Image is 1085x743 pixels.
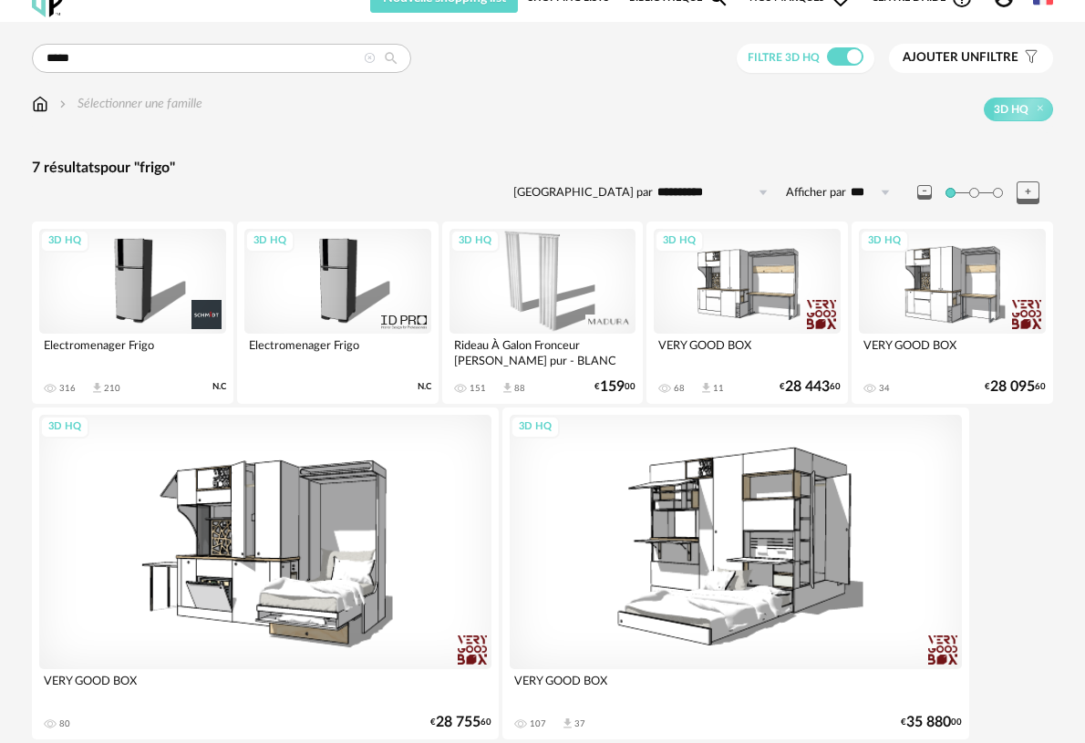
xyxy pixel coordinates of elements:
[713,383,724,394] div: 11
[59,718,70,729] div: 80
[514,383,525,394] div: 88
[450,230,500,253] div: 3D HQ
[32,408,499,739] a: 3D HQ VERY GOOD BOX 80 €28 75560
[212,381,226,393] span: N.C
[646,222,848,404] a: 3D HQ VERY GOOD BOX 68 Download icon 11 €28 44360
[1018,50,1039,66] span: Filter icon
[510,669,962,706] div: VERY GOOD BOX
[600,381,625,393] span: 159
[470,383,486,394] div: 151
[40,230,89,253] div: 3D HQ
[860,230,909,253] div: 3D HQ
[859,334,1046,370] div: VERY GOOD BOX
[511,416,560,439] div: 3D HQ
[530,718,546,729] div: 107
[786,185,846,201] label: Afficher par
[40,416,89,439] div: 3D HQ
[513,185,653,201] label: [GEOGRAPHIC_DATA] par
[56,95,202,113] div: Sélectionner une famille
[994,102,1028,117] span: 3D HQ
[32,95,48,113] img: svg+xml;base64,PHN2ZyB3aWR0aD0iMTYiIGhlaWdodD0iMTciIHZpZXdCb3g9IjAgMCAxNiAxNyIgZmlsbD0ibm9uZSIgeG...
[901,717,962,728] div: € 00
[990,381,1035,393] span: 28 095
[674,383,685,394] div: 68
[574,718,585,729] div: 37
[32,159,1053,178] div: 7 résultats
[442,222,644,404] a: 3D HQ Rideau À Galon Fronceur [PERSON_NAME] pur - BLANC 151 Download icon 88 €15900
[699,381,713,395] span: Download icon
[903,51,979,64] span: Ajouter un
[785,381,830,393] span: 28 443
[244,334,431,370] div: Electromenager Frigo
[852,222,1053,404] a: 3D HQ VERY GOOD BOX 34 €28 09560
[104,383,120,394] div: 210
[748,52,820,63] span: Filtre 3D HQ
[90,381,104,395] span: Download icon
[39,669,491,706] div: VERY GOOD BOX
[32,222,233,404] a: 3D HQ Electromenager Frigo 316 Download icon 210 N.C
[502,408,969,739] a: 3D HQ VERY GOOD BOX 107 Download icon 37 €35 88000
[654,334,841,370] div: VERY GOOD BOX
[501,381,514,395] span: Download icon
[59,383,76,394] div: 316
[903,50,1018,66] span: filtre
[780,381,841,393] div: € 60
[985,381,1046,393] div: € 60
[237,222,439,404] a: 3D HQ Electromenager Frigo N.C
[561,717,574,730] span: Download icon
[418,381,431,393] span: N.C
[245,230,294,253] div: 3D HQ
[430,717,491,728] div: € 60
[39,334,226,370] div: Electromenager Frigo
[449,334,636,370] div: Rideau À Galon Fronceur [PERSON_NAME] pur - BLANC
[100,160,175,175] span: pour "frigo"
[436,717,480,728] span: 28 755
[906,717,951,728] span: 35 880
[56,95,70,113] img: svg+xml;base64,PHN2ZyB3aWR0aD0iMTYiIGhlaWdodD0iMTYiIHZpZXdCb3g9IjAgMCAxNiAxNiIgZmlsbD0ibm9uZSIgeG...
[889,44,1053,73] button: Ajouter unfiltre Filter icon
[879,383,890,394] div: 34
[594,381,635,393] div: € 00
[655,230,704,253] div: 3D HQ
